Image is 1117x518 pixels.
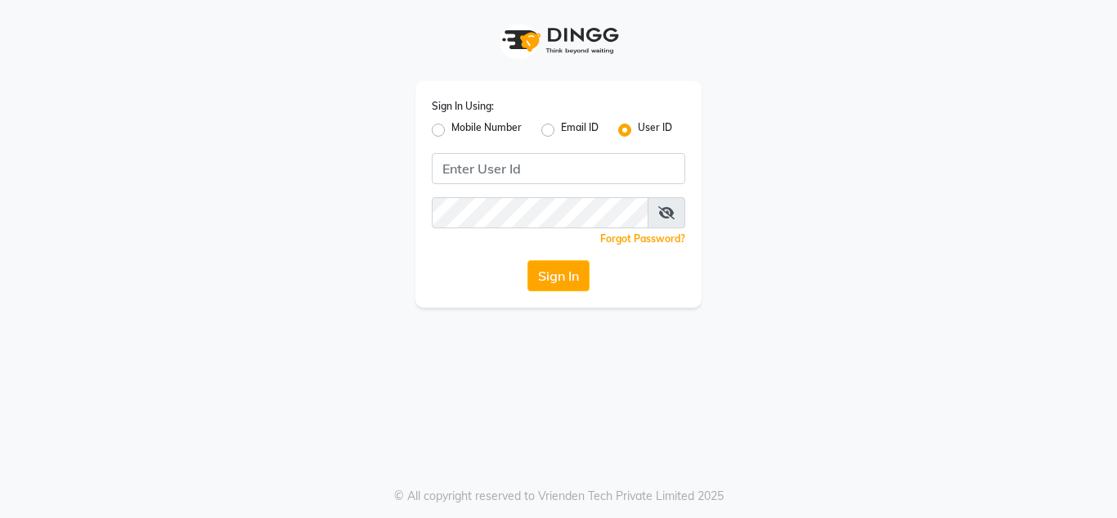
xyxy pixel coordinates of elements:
label: Sign In Using: [432,99,494,114]
button: Sign In [527,260,590,291]
input: Username [432,197,648,228]
img: logo1.svg [493,16,624,65]
label: User ID [638,120,672,140]
label: Mobile Number [451,120,522,140]
a: Forgot Password? [600,232,685,245]
input: Username [432,153,685,184]
label: Email ID [561,120,599,140]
